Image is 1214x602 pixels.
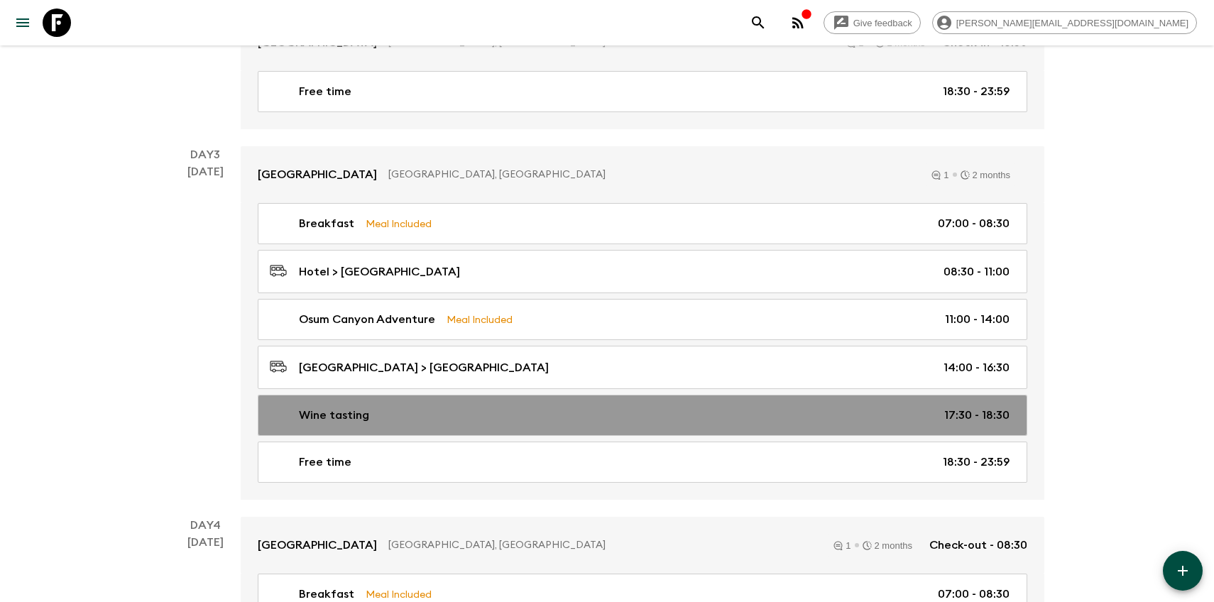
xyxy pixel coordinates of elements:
[170,146,241,163] p: Day 3
[932,11,1197,34] div: [PERSON_NAME][EMAIL_ADDRESS][DOMAIN_NAME]
[9,9,37,37] button: menu
[299,454,351,471] p: Free time
[943,454,1010,471] p: 18:30 - 23:59
[299,311,435,328] p: Osum Canyon Adventure
[241,146,1044,203] a: [GEOGRAPHIC_DATA][GEOGRAPHIC_DATA], [GEOGRAPHIC_DATA]12 months
[299,215,354,232] p: Breakfast
[388,168,914,182] p: [GEOGRAPHIC_DATA], [GEOGRAPHIC_DATA]
[258,250,1027,293] a: Hotel > [GEOGRAPHIC_DATA]08:30 - 11:00
[258,299,1027,340] a: Osum Canyon AdventureMeal Included11:00 - 14:00
[366,586,432,602] p: Meal Included
[366,216,432,231] p: Meal Included
[299,407,369,424] p: Wine tasting
[258,537,377,554] p: [GEOGRAPHIC_DATA]
[948,18,1196,28] span: [PERSON_NAME][EMAIL_ADDRESS][DOMAIN_NAME]
[299,359,549,376] p: [GEOGRAPHIC_DATA] > [GEOGRAPHIC_DATA]
[944,407,1010,424] p: 17:30 - 18:30
[929,537,1027,554] p: Check-out - 08:30
[388,538,816,552] p: [GEOGRAPHIC_DATA], [GEOGRAPHIC_DATA]
[258,442,1027,483] a: Free time18:30 - 23:59
[931,170,948,180] div: 1
[944,263,1010,280] p: 08:30 - 11:00
[824,11,921,34] a: Give feedback
[258,166,377,183] p: [GEOGRAPHIC_DATA]
[943,83,1010,100] p: 18:30 - 23:59
[944,359,1010,376] p: 14:00 - 16:30
[170,517,241,534] p: Day 4
[187,163,224,500] div: [DATE]
[961,170,1010,180] div: 2 months
[938,215,1010,232] p: 07:00 - 08:30
[258,346,1027,389] a: [GEOGRAPHIC_DATA] > [GEOGRAPHIC_DATA]14:00 - 16:30
[299,263,460,280] p: Hotel > [GEOGRAPHIC_DATA]
[846,18,920,28] span: Give feedback
[744,9,772,37] button: search adventures
[258,203,1027,244] a: BreakfastMeal Included07:00 - 08:30
[945,311,1010,328] p: 11:00 - 14:00
[241,517,1044,574] a: [GEOGRAPHIC_DATA][GEOGRAPHIC_DATA], [GEOGRAPHIC_DATA]12 monthsCheck-out - 08:30
[863,541,912,550] div: 2 months
[447,312,513,327] p: Meal Included
[299,83,351,100] p: Free time
[833,541,851,550] div: 1
[258,395,1027,436] a: Wine tasting17:30 - 18:30
[258,71,1027,112] a: Free time18:30 - 23:59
